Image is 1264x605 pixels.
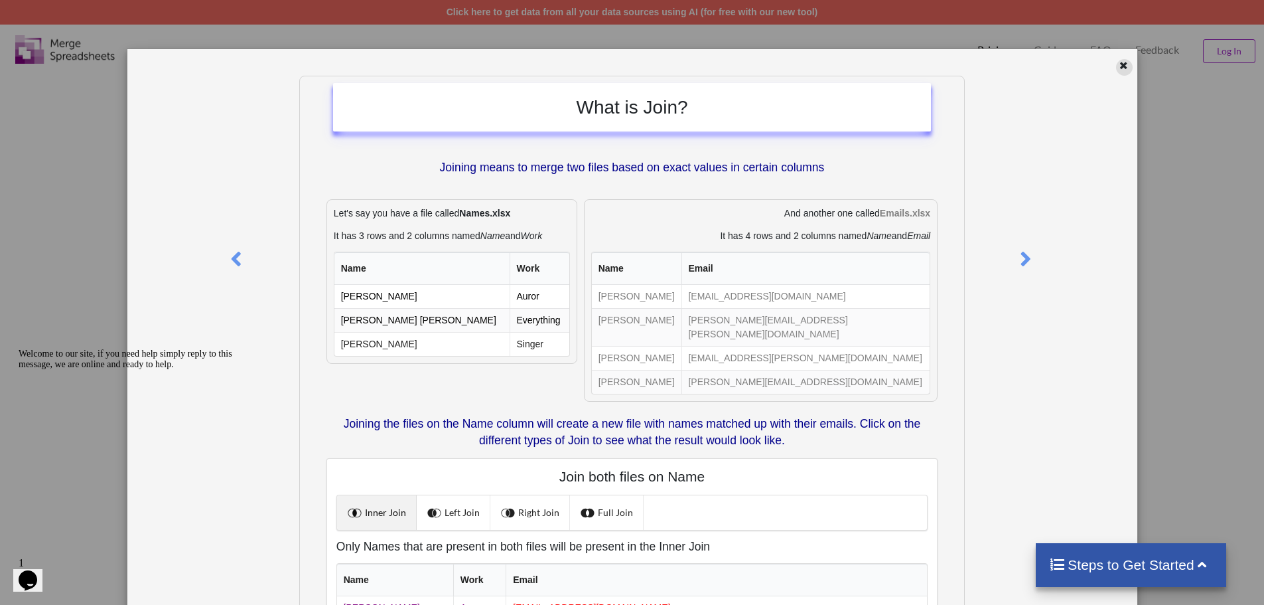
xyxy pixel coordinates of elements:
[326,416,938,449] p: Joining the files on the Name column will create a new file with names matched up with their emai...
[334,207,570,220] p: Let's say you have a file called
[506,564,927,596] th: Email
[681,308,930,346] td: [PERSON_NAME][EMAIL_ADDRESS][PERSON_NAME][DOMAIN_NAME]
[346,96,918,119] h2: What is Join?
[336,540,928,554] h5: Only Names that are present in both files will be present in the Inner Join
[681,252,930,285] th: Email
[453,564,506,596] th: Work
[490,495,570,530] a: Right Join
[681,370,930,394] td: [PERSON_NAME][EMAIL_ADDRESS][DOMAIN_NAME]
[334,229,570,242] p: It has 3 rows and 2 columns named and
[591,207,930,220] p: And another one called
[334,252,510,285] th: Name
[591,229,930,242] p: It has 4 rows and 2 columns named and
[510,252,569,285] th: Work
[592,285,681,308] td: [PERSON_NAME]
[880,208,930,218] b: Emails.xlsx
[681,346,930,370] td: [EMAIL_ADDRESS][PERSON_NAME][DOMAIN_NAME]
[510,285,569,308] td: Auror
[5,5,244,27] div: Welcome to our site, if you need help simply reply to this message, we are online and ready to help.
[592,370,681,394] td: [PERSON_NAME]
[5,5,219,26] span: Welcome to our site, if you need help simply reply to this message, we are online and ready to help.
[480,230,505,241] i: Name
[510,332,569,356] td: Singer
[592,346,681,370] td: [PERSON_NAME]
[521,230,543,241] i: Work
[1049,557,1213,573] h4: Steps to Get Started
[13,552,56,592] iframe: chat widget
[510,308,569,332] td: Everything
[333,159,931,176] p: Joining means to merge two files based on exact values in certain columns
[681,285,930,308] td: [EMAIL_ADDRESS][DOMAIN_NAME]
[907,230,930,241] i: Email
[459,208,510,218] b: Names.xlsx
[592,308,681,346] td: [PERSON_NAME]
[336,468,928,485] h4: Join both files on Name
[337,495,417,530] a: Inner Join
[570,495,644,530] a: Full Join
[867,230,891,241] i: Name
[334,332,510,356] td: [PERSON_NAME]
[334,285,510,308] td: [PERSON_NAME]
[592,252,681,285] th: Name
[337,564,453,596] th: Name
[334,308,510,332] td: [PERSON_NAME] [PERSON_NAME]
[13,343,252,545] iframe: chat widget
[417,495,490,530] a: Left Join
